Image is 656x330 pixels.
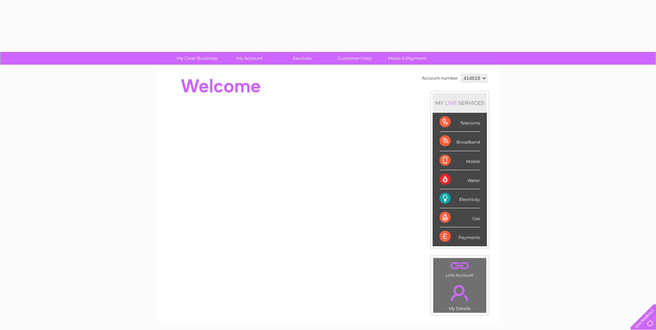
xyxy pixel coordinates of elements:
div: MY SERVICES [433,93,487,113]
div: Gas [440,208,480,227]
a: Make A Payment [379,52,436,65]
div: Telecoms [440,113,480,132]
div: Electricity [440,189,480,208]
a: Services [274,52,331,65]
a: My Account [221,52,278,65]
div: Mobile [440,151,480,170]
td: Link Account [433,258,487,279]
td: My Details [433,279,487,313]
a: . [435,260,484,272]
a: . [435,281,484,305]
div: Water [440,170,480,189]
a: Customer Help [326,52,383,65]
div: Broadband [440,132,480,151]
a: My Clear Business [168,52,225,65]
div: LIVE [444,100,458,106]
td: Account number [420,72,460,84]
div: Payments [440,227,480,246]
